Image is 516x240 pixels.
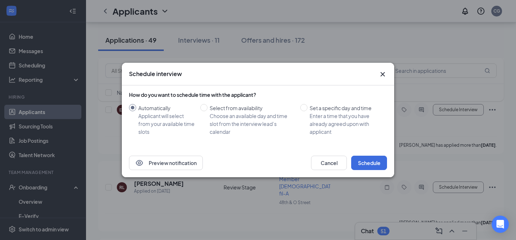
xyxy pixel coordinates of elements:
[135,159,144,167] svg: Eye
[310,112,381,136] div: Enter a time that you have already agreed upon with applicant
[351,156,387,170] button: Schedule
[129,156,203,170] button: EyePreview notification
[129,91,387,98] div: How do you want to schedule time with the applicant?
[378,70,387,79] button: Close
[311,156,347,170] button: Cancel
[138,104,195,112] div: Automatically
[210,104,295,112] div: Select from availability
[310,104,381,112] div: Set a specific day and time
[210,112,295,136] div: Choose an available day and time slot from the interview lead’s calendar
[492,216,509,233] div: Open Intercom Messenger
[129,70,182,78] h3: Schedule interview
[138,112,195,136] div: Applicant will select from your available time slots
[378,70,387,79] svg: Cross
